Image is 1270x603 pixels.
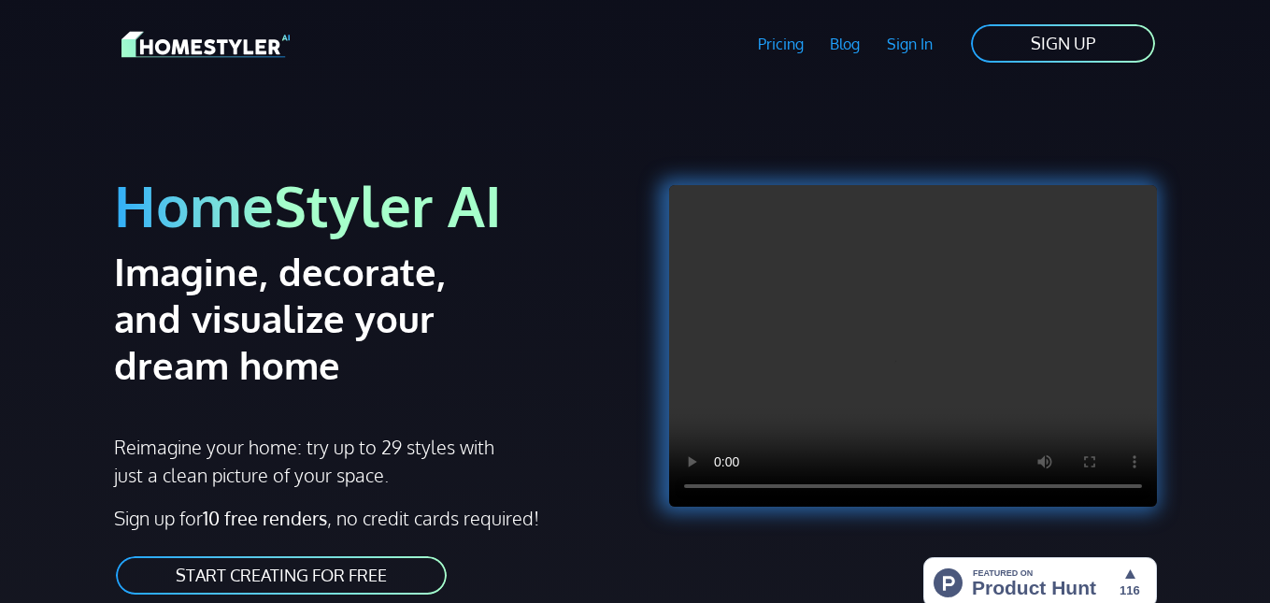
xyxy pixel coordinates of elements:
img: HomeStyler AI logo [121,28,290,61]
h2: Imagine, decorate, and visualize your dream home [114,248,522,388]
p: Sign up for , no credit cards required! [114,504,624,532]
a: Pricing [744,22,817,65]
p: Reimagine your home: try up to 29 styles with just a clean picture of your space. [114,433,497,489]
a: SIGN UP [969,22,1157,65]
a: START CREATING FOR FREE [114,554,449,596]
a: Sign In [874,22,947,65]
strong: 10 free renders [203,506,327,530]
a: Blog [817,22,874,65]
h1: HomeStyler AI [114,170,624,240]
